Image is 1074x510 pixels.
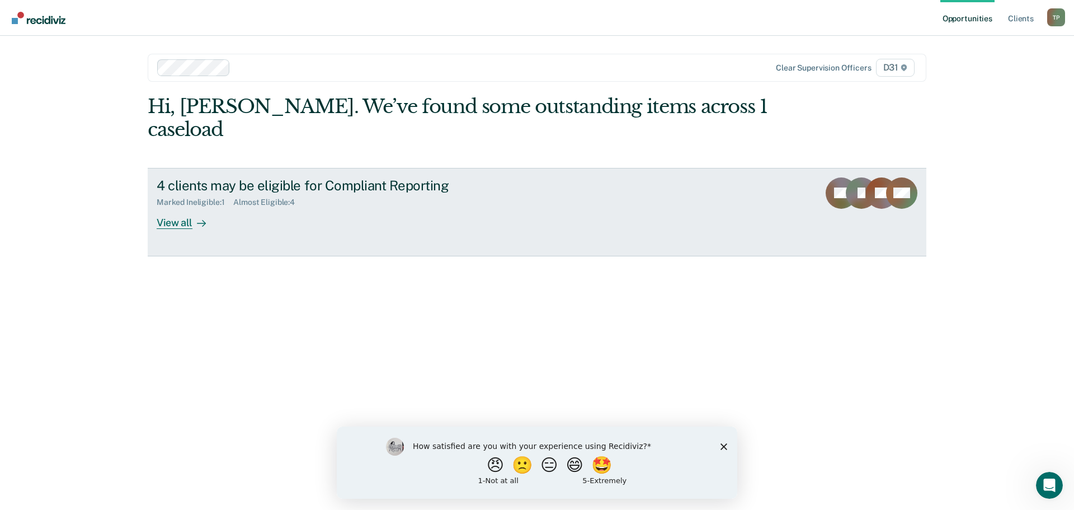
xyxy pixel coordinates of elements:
div: View all [157,207,219,229]
iframe: Intercom live chat [1036,472,1063,499]
button: Profile dropdown button [1047,8,1065,26]
div: Clear supervision officers [776,63,871,73]
div: T P [1047,8,1065,26]
div: Hi, [PERSON_NAME]. We’ve found some outstanding items across 1 caseload [148,95,771,141]
div: Almost Eligible : 4 [233,198,304,207]
iframe: Survey by Kim from Recidiviz [337,427,737,499]
a: 4 clients may be eligible for Compliant ReportingMarked Ineligible:1Almost Eligible:4View all [148,168,926,256]
div: Marked Ineligible : 1 [157,198,233,207]
span: D31 [876,59,915,77]
div: 4 clients may be eligible for Compliant Reporting [157,177,549,194]
img: Recidiviz [12,12,65,24]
